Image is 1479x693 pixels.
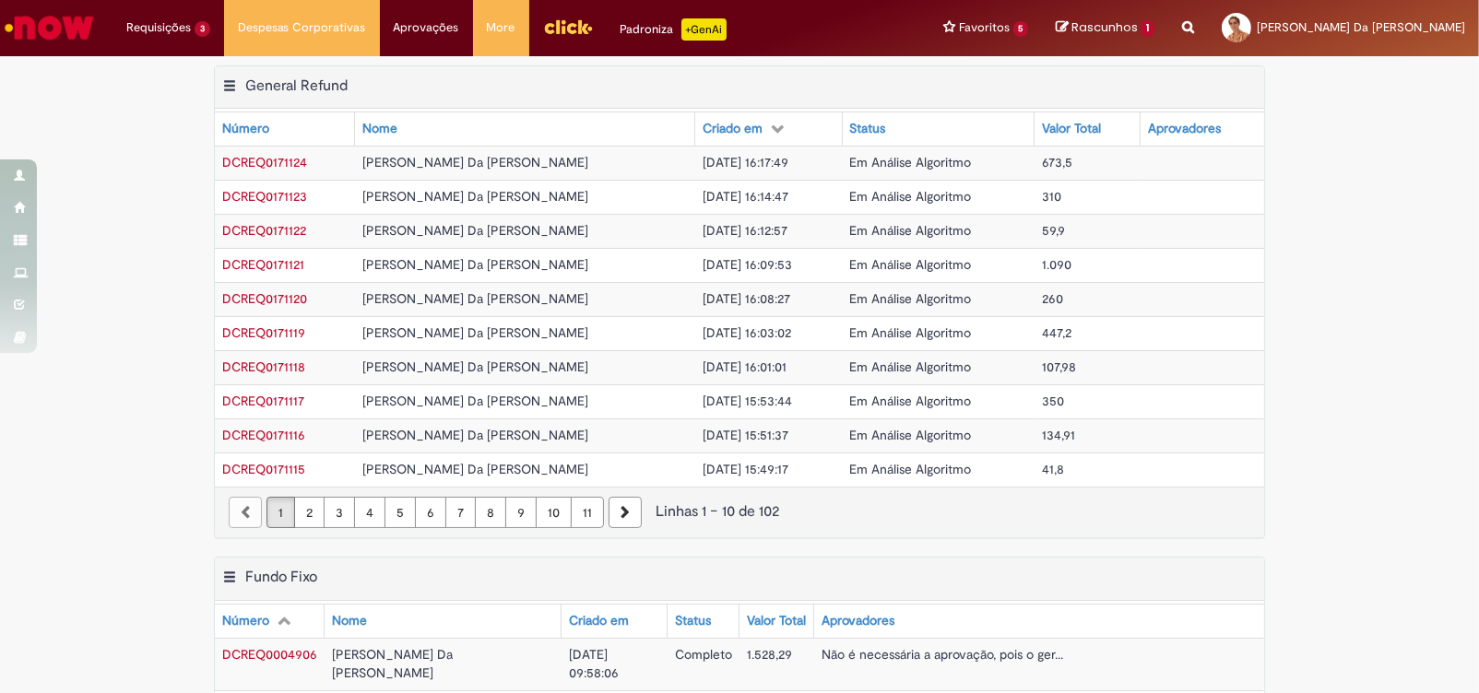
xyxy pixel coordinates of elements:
[505,497,537,528] a: Página 9
[222,461,305,477] span: DCREQ0171115
[1257,19,1465,35] span: [PERSON_NAME] Da [PERSON_NAME]
[245,568,317,586] h2: Fundo Fixo
[266,497,295,528] a: Página 1
[222,358,305,375] span: DCREQ0171118
[675,612,711,630] div: Status
[703,154,788,170] span: [DATE] 16:17:49
[362,427,588,443] span: [PERSON_NAME] Da [PERSON_NAME]
[415,497,446,528] a: Página 6
[222,612,269,630] div: Número
[222,222,306,239] a: Abrir Registro: DCREQ0171122
[703,290,790,307] span: [DATE] 16:08:27
[850,358,972,375] span: Em Análise Algoritmo
[1042,256,1071,273] span: 1.090
[536,497,572,528] a: Página 10
[222,646,317,663] span: DCREQ0004906
[324,497,355,528] a: Página 3
[362,324,588,341] span: [PERSON_NAME] Da [PERSON_NAME]
[445,497,476,528] a: Página 7
[747,646,792,663] span: 1.528,29
[354,497,385,528] a: Página 4
[362,188,588,205] span: [PERSON_NAME] Da [PERSON_NAME]
[1013,21,1029,37] span: 5
[681,18,727,41] p: +GenAi
[362,393,588,409] span: [PERSON_NAME] Da [PERSON_NAME]
[822,612,894,630] div: Aprovadores
[394,18,459,37] span: Aprovações
[222,154,307,170] a: Abrir Registro: DCREQ0171124
[850,222,972,239] span: Em Análise Algoritmo
[1042,222,1065,239] span: 59,9
[195,21,210,37] span: 3
[222,427,305,443] span: DCREQ0171116
[703,188,788,205] span: [DATE] 16:14:47
[703,120,763,138] div: Criado em
[487,18,515,37] span: More
[362,120,397,138] div: Nome
[1042,120,1101,138] div: Valor Total
[245,76,348,95] h2: General Refund
[1042,461,1064,477] span: 41,8
[850,120,886,138] div: Status
[362,461,588,477] span: [PERSON_NAME] Da [PERSON_NAME]
[850,324,972,341] span: Em Análise Algoritmo
[1042,393,1064,409] span: 350
[1042,358,1076,375] span: 107,98
[1042,188,1061,205] span: 310
[238,18,366,37] span: Despesas Corporativas
[850,461,972,477] span: Em Análise Algoritmo
[222,188,307,205] a: Abrir Registro: DCREQ0171123
[703,427,788,443] span: [DATE] 15:51:37
[222,154,307,170] span: DCREQ0171124
[222,290,307,307] a: Abrir Registro: DCREQ0171120
[222,393,304,409] span: DCREQ0171117
[703,358,787,375] span: [DATE] 16:01:01
[959,18,1010,37] span: Favoritos
[822,646,1063,663] span: Não é necessária a aprovação, pois o ger...
[362,290,588,307] span: [PERSON_NAME] Da [PERSON_NAME]
[222,646,317,663] a: Abrir Registro: DCREQ0004906
[1042,324,1071,341] span: 447,2
[850,290,972,307] span: Em Análise Algoritmo
[222,427,305,443] a: Abrir Registro: DCREQ0171116
[222,222,306,239] span: DCREQ0171122
[850,188,972,205] span: Em Análise Algoritmo
[703,222,787,239] span: [DATE] 16:12:57
[222,324,305,341] a: Abrir Registro: DCREQ0171119
[850,154,972,170] span: Em Análise Algoritmo
[703,256,792,273] span: [DATE] 16:09:53
[126,18,191,37] span: Requisições
[294,497,325,528] a: Página 2
[1071,18,1138,36] span: Rascunhos
[609,497,642,528] a: Próxima página
[1042,154,1072,170] span: 673,5
[229,501,1250,523] div: Linhas 1 − 10 de 102
[675,646,732,663] span: Completo
[703,393,792,409] span: [DATE] 15:53:44
[569,646,619,681] span: [DATE] 09:58:06
[1042,427,1075,443] span: 134,91
[222,76,237,100] button: General Refund Menu de contexto
[362,154,588,170] span: [PERSON_NAME] Da [PERSON_NAME]
[385,497,416,528] a: Página 5
[850,427,972,443] span: Em Análise Algoritmo
[332,646,456,681] span: [PERSON_NAME] Da [PERSON_NAME]
[332,612,367,630] div: Nome
[571,497,604,528] a: Página 11
[222,256,304,273] a: Abrir Registro: DCREQ0171121
[222,324,305,341] span: DCREQ0171119
[543,13,593,41] img: click_logo_yellow_360x200.png
[222,290,307,307] span: DCREQ0171120
[222,568,237,592] button: Fundo Fixo Menu de contexto
[222,188,307,205] span: DCREQ0171123
[703,324,791,341] span: [DATE] 16:03:02
[2,9,97,46] img: ServiceNow
[1148,120,1221,138] div: Aprovadores
[747,612,806,630] div: Valor Total
[362,256,588,273] span: [PERSON_NAME] Da [PERSON_NAME]
[222,461,305,477] a: Abrir Registro: DCREQ0171115
[1042,290,1063,307] span: 260
[621,18,727,41] div: Padroniza
[222,120,269,138] div: Número
[703,461,788,477] span: [DATE] 15:49:17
